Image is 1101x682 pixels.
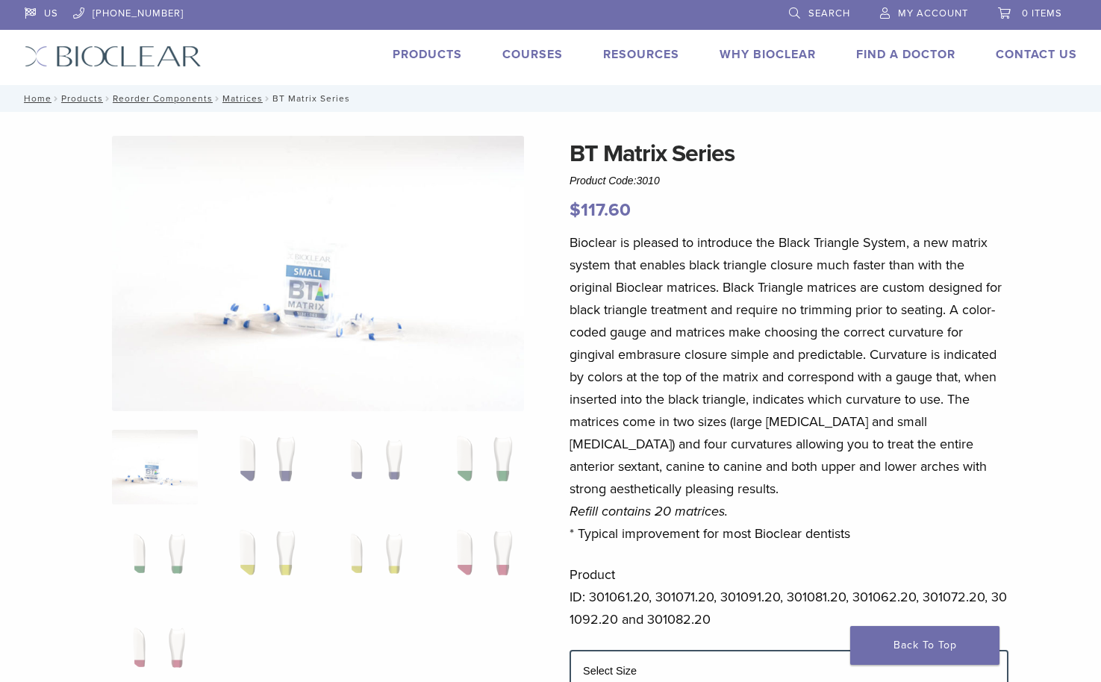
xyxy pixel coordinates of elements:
[437,524,523,598] img: BT Matrix Series - Image 8
[570,503,728,519] em: Refill contains 20 matrices.
[437,430,523,504] img: BT Matrix Series - Image 4
[112,524,198,598] img: BT Matrix Series - Image 5
[112,430,198,504] img: Anterior-Black-Triangle-Series-Matrices-324x324.jpg
[52,95,61,102] span: /
[263,95,272,102] span: /
[1022,7,1062,19] span: 0 items
[808,7,850,19] span: Search
[103,95,113,102] span: /
[570,231,1008,545] p: Bioclear is pleased to introduce the Black Triangle System, a new matrix system that enables blac...
[570,199,581,221] span: $
[329,524,415,598] img: BT Matrix Series - Image 7
[13,85,1088,112] nav: BT Matrix Series
[222,93,263,104] a: Matrices
[570,563,1008,631] p: Product ID: 301061.20, 301071.20, 301091.20, 301081.20, 301062.20, 301072.20, 301092.20 and 30108...
[898,7,968,19] span: My Account
[220,524,306,598] img: BT Matrix Series - Image 6
[61,93,103,104] a: Products
[393,47,462,62] a: Products
[850,626,999,665] a: Back To Top
[213,95,222,102] span: /
[113,93,213,104] a: Reorder Components
[220,430,306,504] img: BT Matrix Series - Image 2
[25,46,202,67] img: Bioclear
[996,47,1077,62] a: Contact Us
[856,47,955,62] a: Find A Doctor
[19,93,52,104] a: Home
[720,47,816,62] a: Why Bioclear
[583,665,637,677] label: Select Size
[603,47,679,62] a: Resources
[570,136,1008,172] h1: BT Matrix Series
[502,47,563,62] a: Courses
[570,175,660,187] span: Product Code:
[329,430,415,504] img: BT Matrix Series - Image 3
[637,175,660,187] span: 3010
[570,199,631,221] bdi: 117.60
[112,136,524,411] img: Anterior Black Triangle Series Matrices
